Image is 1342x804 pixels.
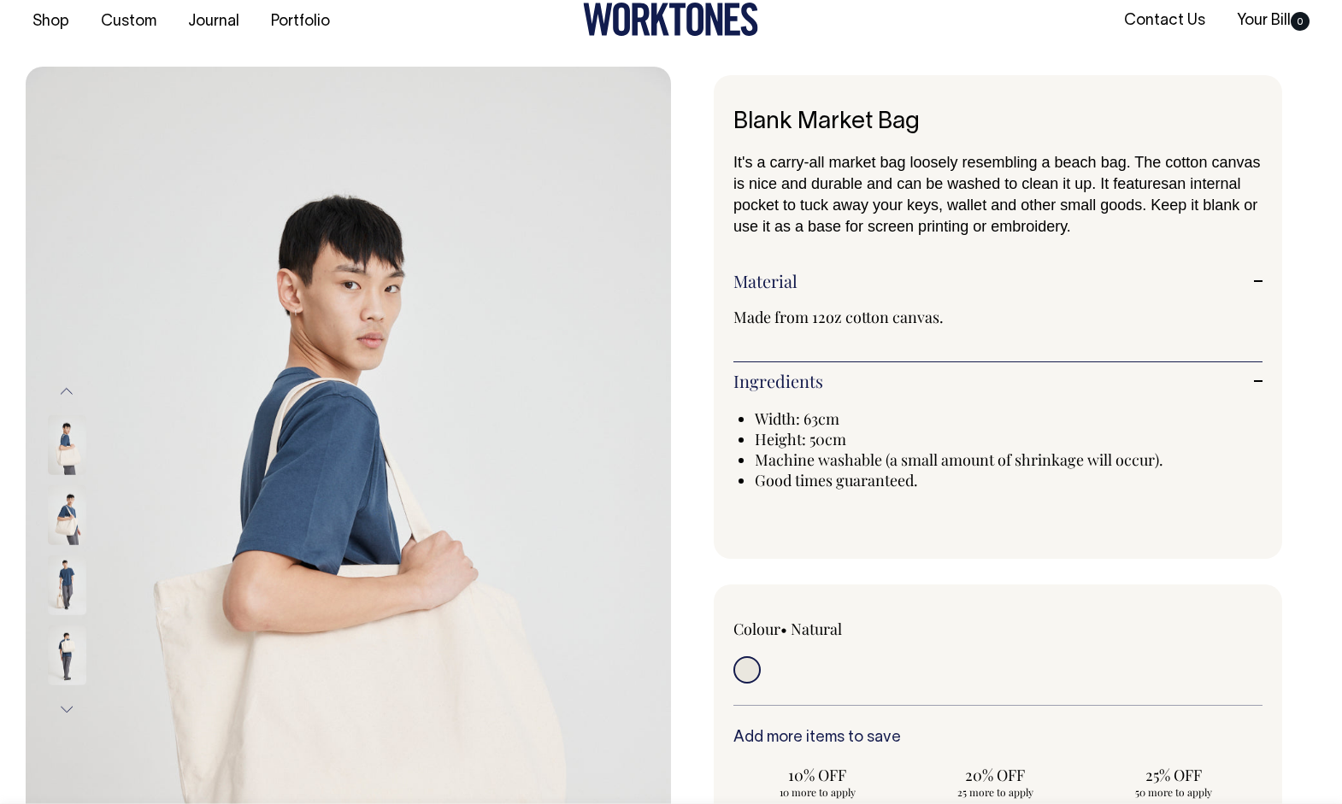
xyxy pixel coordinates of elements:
[181,8,246,36] a: Journal
[755,449,1163,470] span: Machine washable (a small amount of shrinkage will occur).
[1230,7,1316,35] a: Your Bill0
[54,690,79,729] button: Next
[920,765,1070,785] span: 20% OFF
[755,429,846,449] span: Height: 50cm
[1117,7,1212,35] a: Contact Us
[264,8,337,36] a: Portfolio
[911,760,1079,804] input: 20% OFF 25 more to apply
[1090,760,1257,804] input: 25% OFF 50 more to apply
[733,371,1263,391] a: Ingredients
[1098,785,1249,799] span: 50 more to apply
[94,8,163,36] a: Custom
[733,271,1263,291] a: Material
[1291,12,1310,31] span: 0
[755,408,839,429] span: Width: 63cm
[742,765,892,785] span: 10% OFF
[1098,765,1249,785] span: 25% OFF
[733,730,1263,747] h6: Add more items to save
[920,785,1070,799] span: 25 more to apply
[1104,175,1168,192] span: t features
[48,625,86,685] img: natural
[733,175,1257,235] span: an internal pocket to tuck away your keys, wallet and other small goods. Keep it blank or use it ...
[733,154,1260,192] span: It's a carry-all market bag loosely resembling a beach bag. The cotton canvas is nice and durable...
[48,555,86,615] img: natural
[26,8,76,36] a: Shop
[48,415,86,475] img: natural
[742,785,892,799] span: 10 more to apply
[733,760,901,804] input: 10% OFF 10 more to apply
[48,485,86,545] img: natural
[54,372,79,410] button: Previous
[733,619,945,639] div: Colour
[733,109,1263,136] h1: Blank Market Bag
[780,619,787,639] span: •
[755,470,918,490] span: Good times guaranteed.
[791,619,842,639] label: Natural
[733,307,944,327] span: Made from 12oz cotton canvas.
